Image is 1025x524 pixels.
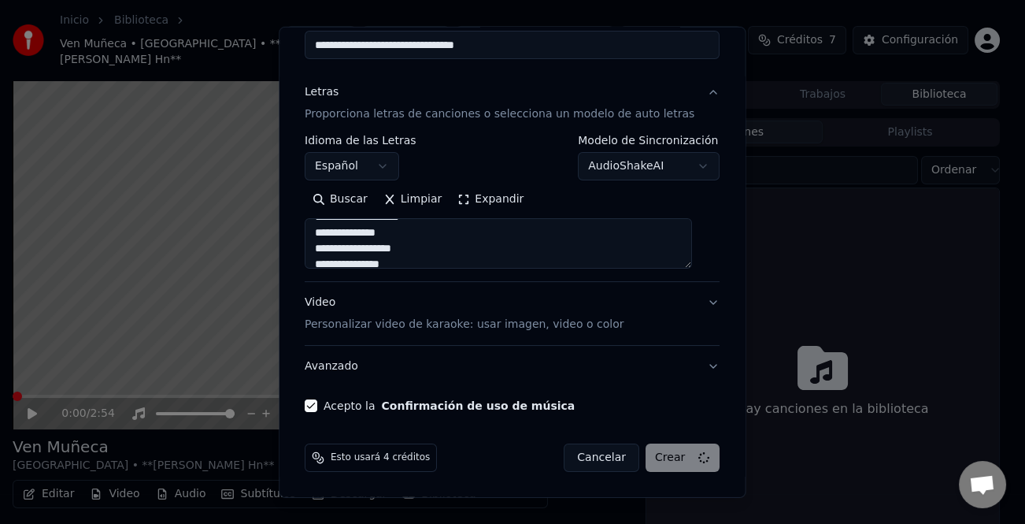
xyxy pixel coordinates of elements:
[305,135,720,281] div: LetrasProporciona letras de canciones o selecciona un modelo de auto letras
[305,135,416,146] label: Idioma de las Letras
[579,135,720,146] label: Modelo de Sincronización
[305,317,624,333] p: Personalizar video de karaoke: usar imagen, video o color
[305,346,720,387] button: Avanzado
[305,106,694,122] p: Proporciona letras de canciones o selecciona un modelo de auto letras
[305,295,624,333] div: Video
[305,72,720,135] button: LetrasProporciona letras de canciones o selecciona un modelo de auto letras
[324,400,575,411] label: Acepto la
[564,444,640,472] button: Cancelar
[305,84,339,100] div: Letras
[305,187,376,212] button: Buscar
[331,452,430,464] span: Esto usará 4 créditos
[305,282,720,345] button: VideoPersonalizar video de karaoke: usar imagen, video o color
[382,400,575,411] button: Acepto la
[376,187,450,212] button: Limpiar
[450,187,532,212] button: Expandir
